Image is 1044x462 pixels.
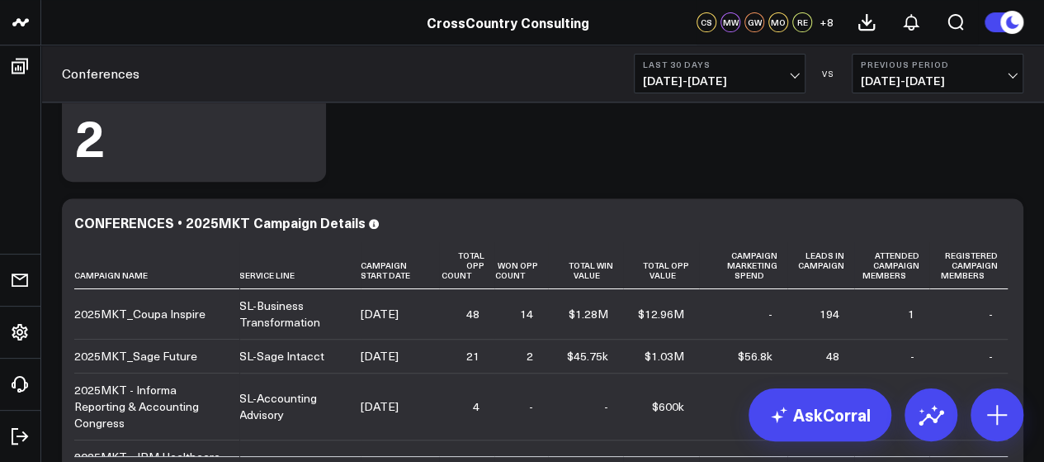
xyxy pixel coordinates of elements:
div: $1.03M [645,348,684,364]
div: - [529,398,533,415]
div: MW [720,12,740,32]
div: [DATE] [361,348,399,364]
div: 48 [466,306,479,322]
th: Leads In Campaign [787,242,854,289]
div: - [989,306,993,322]
div: 2 [527,348,533,364]
a: CrossCountry Consulting [427,13,589,31]
a: AskCorral [749,388,891,441]
button: Last 30 Days[DATE]-[DATE] [634,54,805,93]
th: Service Line [239,242,361,289]
div: 2025MKT_Sage Future [74,348,197,364]
div: 21 [466,348,479,364]
div: 14 [520,306,533,322]
span: + 8 [820,17,834,28]
th: Total Win Value [548,242,623,289]
div: $56.8k [738,348,772,364]
div: [DATE] [361,306,399,322]
div: [DATE] [361,398,399,415]
div: CONFERENCES • 2025MKT Campaign Details [74,213,366,231]
div: - [604,398,608,415]
b: Previous Period [861,60,1014,69]
div: 2025MKT - Informa Reporting & Accounting Congress [74,382,224,431]
div: CS [697,12,716,32]
div: SL-Sage Intacct [239,348,324,364]
div: SL-Business Transformation [239,298,346,331]
th: Campaign Start Date [361,242,439,289]
div: $600k [652,398,684,415]
b: Last 30 Days [643,60,796,69]
th: Campaign Marketing Spend [699,242,787,289]
div: 2 [74,110,105,161]
div: VS [814,69,843,79]
span: [DATE] - [DATE] [643,74,796,88]
div: 1 [908,306,914,322]
div: 4 [473,398,479,415]
th: Total Opp Value [623,242,699,289]
div: $45.75k [567,348,608,364]
th: Total Opp Count [439,242,494,289]
th: Won Opp Count [494,242,548,289]
div: 2025MKT_Coupa Inspire [74,306,205,322]
th: Attended Campaign Members [854,242,929,289]
div: 194 [820,306,839,322]
div: SL-Accounting Advisory [239,390,346,423]
th: Campaign Name [74,242,239,289]
div: MO [768,12,788,32]
th: Registered Campaign Members [929,242,1008,289]
div: - [768,306,772,322]
div: GW [744,12,764,32]
button: Previous Period[DATE]-[DATE] [852,54,1023,93]
div: $12.96M [638,306,684,322]
div: $1.28M [569,306,608,322]
span: [DATE] - [DATE] [861,74,1014,88]
div: RE [792,12,812,32]
div: 48 [826,348,839,364]
div: - [989,348,993,364]
div: - [910,348,914,364]
a: Conferences [62,64,139,83]
button: +8 [816,12,836,32]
